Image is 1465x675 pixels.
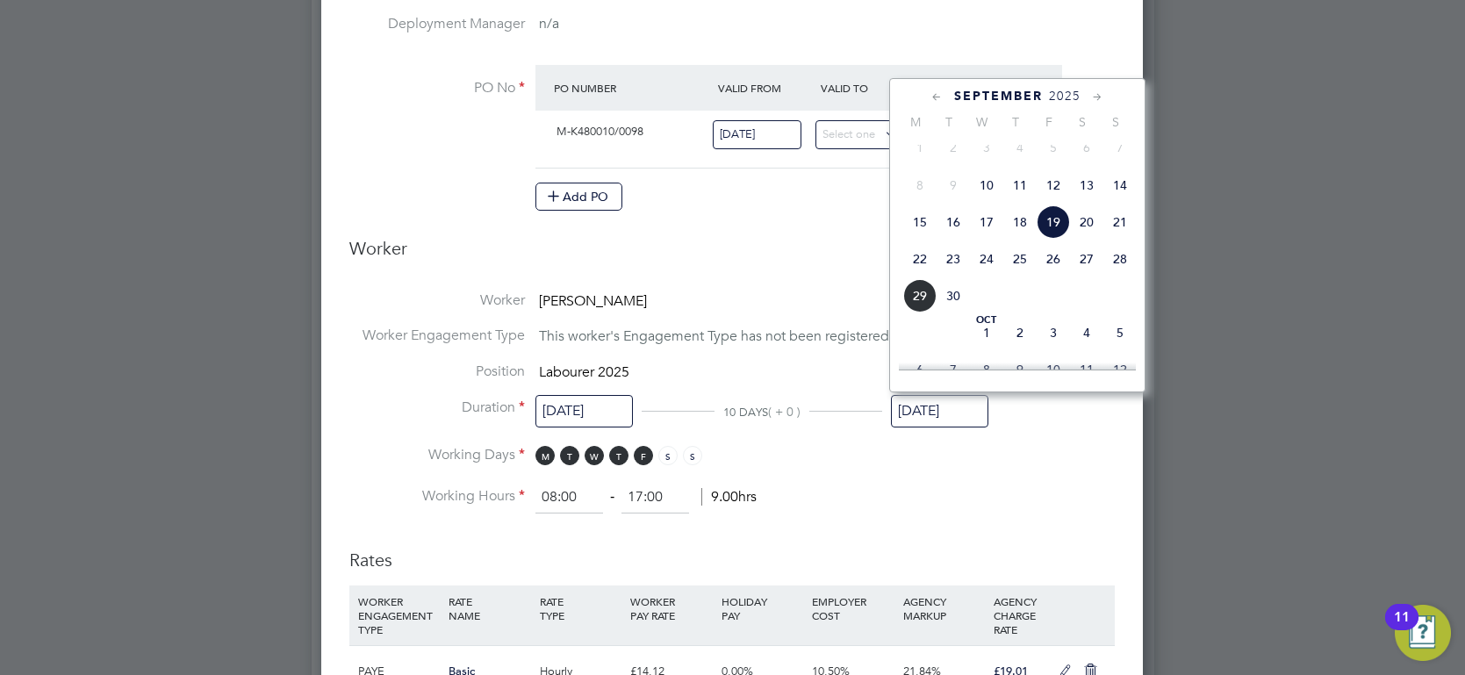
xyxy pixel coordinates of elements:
[1395,605,1451,661] button: Open Resource Center, 11 new notifications
[1103,316,1137,349] span: 5
[937,242,970,276] span: 23
[549,72,714,104] div: PO Number
[1066,114,1099,130] span: S
[713,120,801,149] input: Select one
[560,446,579,465] span: T
[999,114,1032,130] span: T
[932,114,966,130] span: T
[768,404,801,420] span: ( + 0 )
[1003,131,1037,164] span: 4
[937,131,970,164] span: 2
[349,446,525,464] label: Working Days
[535,585,626,631] div: RATE TYPE
[1394,617,1410,640] div: 11
[1070,316,1103,349] span: 4
[349,327,525,345] label: Worker Engagement Type
[1049,89,1081,104] span: 2025
[937,279,970,312] span: 30
[1037,316,1070,349] span: 3
[701,488,757,506] span: 9.00hrs
[539,15,559,32] span: n/a
[903,131,937,164] span: 1
[539,363,629,381] span: Labourer 2025
[989,585,1050,645] div: AGENCY CHARGE RATE
[1070,131,1103,164] span: 6
[658,446,678,465] span: S
[903,242,937,276] span: 22
[626,585,716,631] div: WORKER PAY RATE
[1070,242,1103,276] span: 27
[918,72,1021,104] div: Expiry
[609,446,628,465] span: T
[557,124,643,139] span: M-K480010/0098
[539,292,647,310] span: [PERSON_NAME]
[954,89,1043,104] span: September
[349,531,1115,571] h3: Rates
[970,205,1003,239] span: 17
[683,446,702,465] span: S
[535,183,622,211] button: Add PO
[966,114,999,130] span: W
[1103,131,1137,164] span: 7
[808,585,898,631] div: EMPLOYER COST
[970,316,1003,349] span: 1
[1037,131,1070,164] span: 5
[1070,205,1103,239] span: 20
[535,395,633,427] input: Select one
[349,15,525,33] label: Deployment Manager
[816,72,919,104] div: Valid To
[1103,242,1137,276] span: 28
[937,205,970,239] span: 16
[1103,205,1137,239] span: 21
[903,353,937,386] span: 6
[1037,169,1070,202] span: 12
[1099,114,1132,130] span: S
[1070,169,1103,202] span: 13
[1003,205,1037,239] span: 18
[349,237,1115,274] h3: Worker
[903,279,937,312] span: 29
[1037,242,1070,276] span: 26
[535,482,603,513] input: 08:00
[815,120,904,149] input: Select one
[717,585,808,631] div: HOLIDAY PAY
[607,488,618,506] span: ‐
[444,585,535,631] div: RATE NAME
[349,291,525,310] label: Worker
[1037,353,1070,386] span: 10
[970,131,1003,164] span: 3
[903,169,937,202] span: 8
[1037,205,1070,239] span: 19
[899,585,989,631] div: AGENCY MARKUP
[903,205,937,239] span: 15
[1003,353,1037,386] span: 9
[349,487,525,506] label: Working Hours
[714,72,816,104] div: Valid From
[1103,353,1137,386] span: 12
[970,353,1003,386] span: 8
[1032,114,1066,130] span: F
[723,405,768,420] span: 10 DAYS
[1003,169,1037,202] span: 11
[539,328,980,346] span: This worker's Engagement Type has not been registered by its Agency.
[585,446,604,465] span: W
[1103,169,1137,202] span: 14
[349,399,525,417] label: Duration
[899,114,932,130] span: M
[535,446,555,465] span: M
[634,446,653,465] span: F
[970,316,1003,325] span: Oct
[970,242,1003,276] span: 24
[1070,353,1103,386] span: 11
[621,482,689,513] input: 17:00
[349,79,525,97] label: PO No
[937,169,970,202] span: 9
[891,395,988,427] input: Select one
[970,169,1003,202] span: 10
[1003,316,1037,349] span: 2
[354,585,444,645] div: WORKER ENGAGEMENT TYPE
[349,363,525,381] label: Position
[937,353,970,386] span: 7
[1003,242,1037,276] span: 25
